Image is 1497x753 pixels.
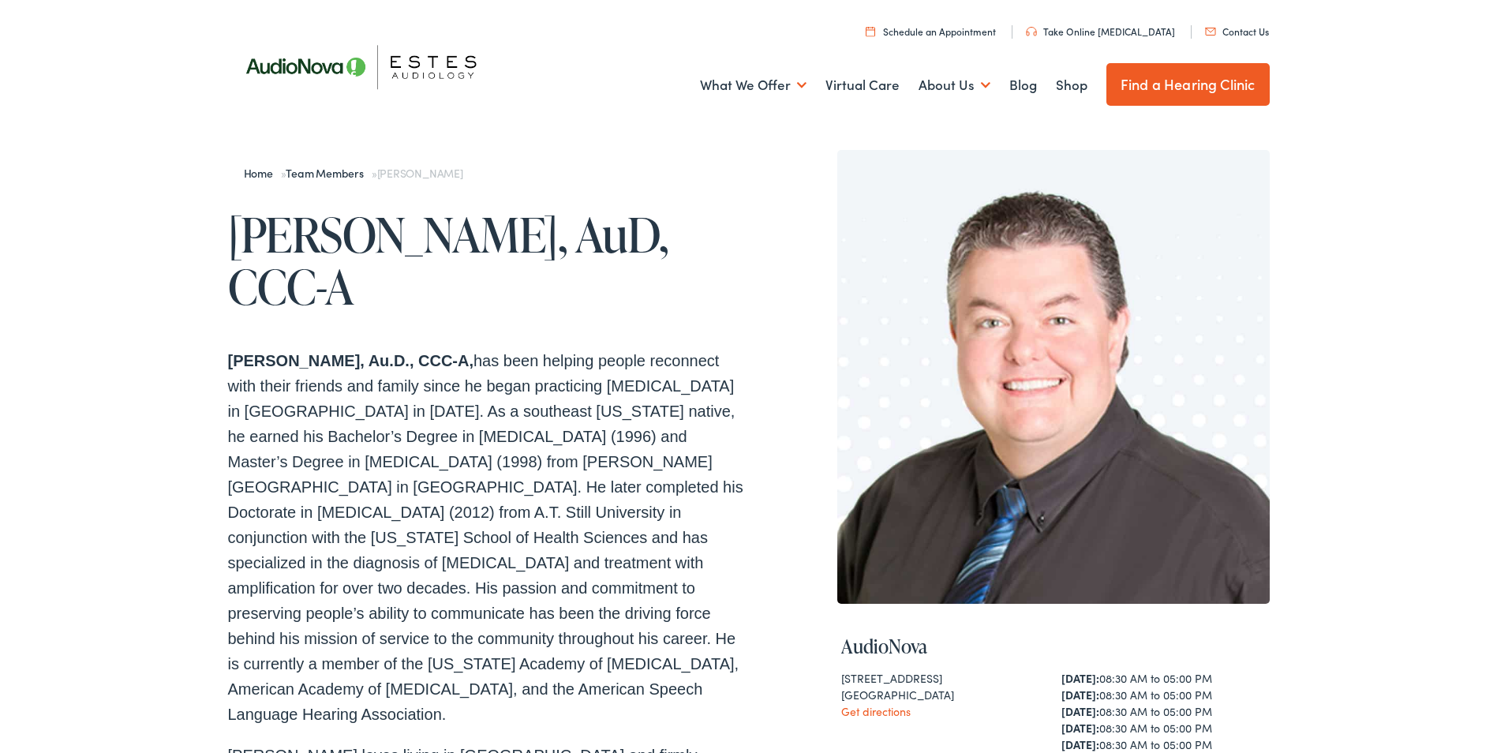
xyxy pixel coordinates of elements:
[1056,56,1087,114] a: Shop
[1061,720,1099,736] strong: [DATE]:
[1061,736,1099,752] strong: [DATE]:
[866,26,875,36] img: utility icon
[1009,56,1037,114] a: Blog
[377,165,463,181] span: [PERSON_NAME]
[228,208,749,313] h1: [PERSON_NAME], AuD, CCC-A
[228,352,473,369] b: [PERSON_NAME], Au.D., CCC-A,
[841,703,911,719] a: Get directions
[866,24,996,38] a: Schedule an Appointment
[841,687,1045,703] div: [GEOGRAPHIC_DATA]
[1205,24,1269,38] a: Contact Us
[244,165,463,181] span: » »
[228,348,749,727] p: has been helping people reconnect with their friends and family since he began practicing [MEDICA...
[1106,63,1270,106] a: Find a Hearing Clinic
[1026,24,1175,38] a: Take Online [MEDICAL_DATA]
[1061,687,1099,702] strong: [DATE]:
[1205,28,1216,36] img: utility icon
[244,165,281,181] a: Home
[825,56,900,114] a: Virtual Care
[841,670,1045,687] div: [STREET_ADDRESS]
[919,56,990,114] a: About Us
[286,165,371,181] a: Team Members
[1061,670,1099,686] strong: [DATE]:
[841,635,1266,658] h4: AudioNova
[1026,27,1037,36] img: utility icon
[1061,703,1099,719] strong: [DATE]:
[700,56,807,114] a: What We Offer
